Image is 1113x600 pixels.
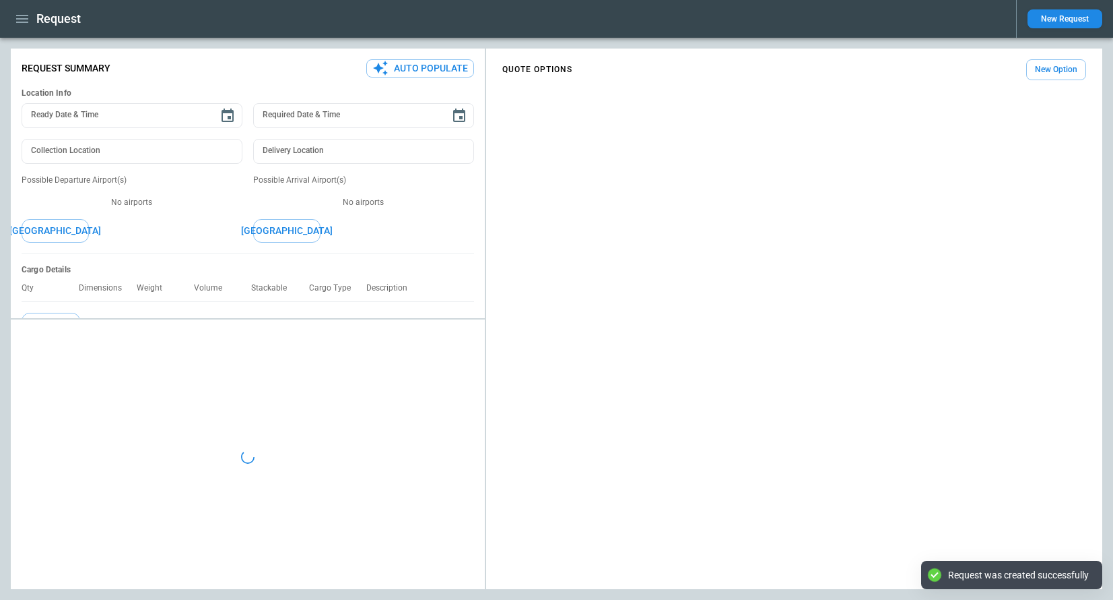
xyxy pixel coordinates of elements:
[137,283,173,293] p: Weight
[22,63,110,74] p: Request Summary
[1027,9,1102,28] button: New Request
[948,569,1089,581] div: Request was created successfully
[309,283,362,293] p: Cargo Type
[253,219,321,243] button: [GEOGRAPHIC_DATA]
[22,175,242,186] p: Possible Departure Airport(s)
[194,283,233,293] p: Volume
[253,175,474,186] p: Possible Arrival Airport(s)
[366,283,418,293] p: Description
[22,88,474,98] h6: Location Info
[22,197,242,208] p: No airports
[1026,59,1086,80] button: New Option
[486,54,1102,86] div: scrollable content
[79,283,133,293] p: Dimensions
[22,283,44,293] p: Qty
[36,11,81,27] h1: Request
[22,313,80,336] button: Add Cargo
[366,59,474,78] button: Auto Populate
[22,219,89,243] button: [GEOGRAPHIC_DATA]
[214,102,241,129] button: Choose date
[446,102,473,129] button: Choose date
[253,197,474,208] p: No airports
[502,67,572,73] h4: QUOTE OPTIONS
[251,283,298,293] p: Stackable
[22,265,474,275] h6: Cargo Details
